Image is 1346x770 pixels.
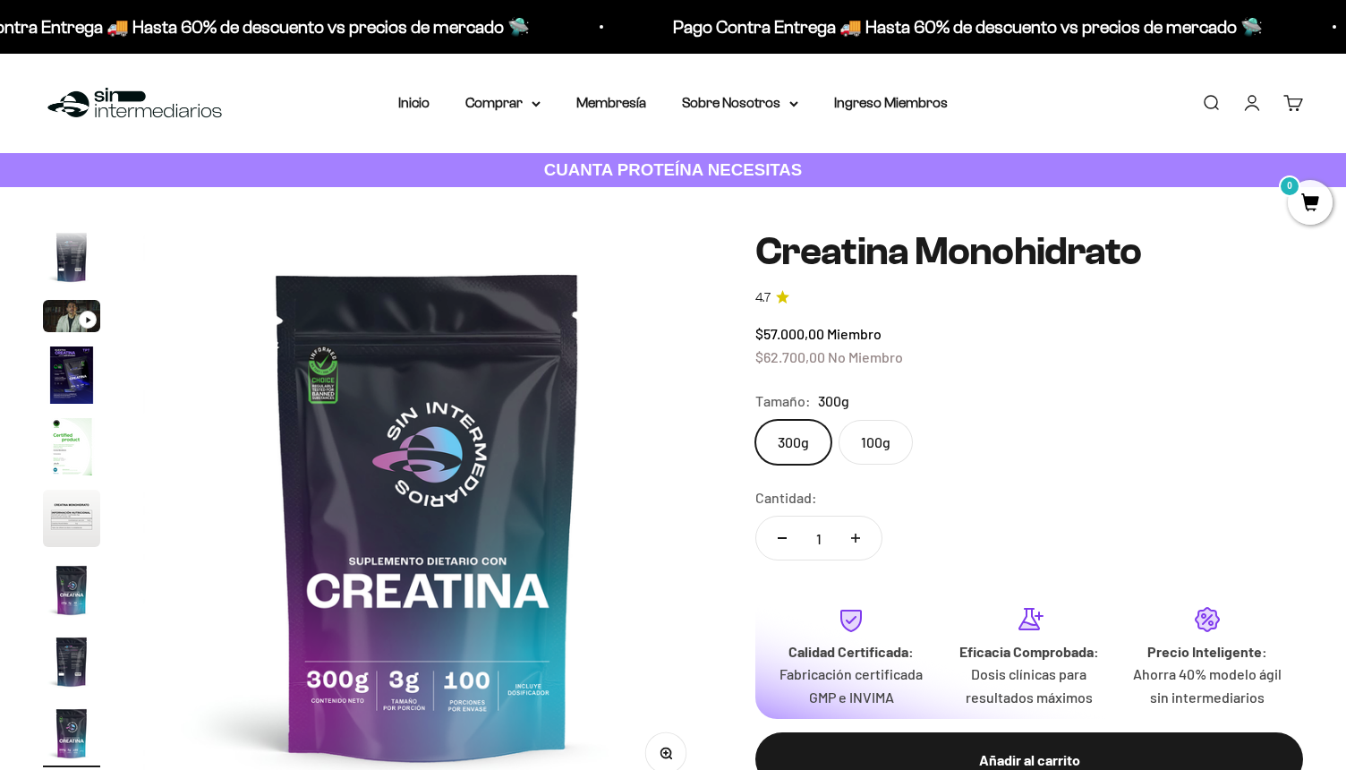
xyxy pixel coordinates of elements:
mark: 0 [1279,175,1300,197]
p: Pago Contra Entrega 🚚 Hasta 60% de descuento vs precios de mercado 🛸 [672,13,1262,41]
span: 4.7 [755,288,771,308]
summary: Sobre Nosotros [682,91,798,115]
p: Fabricación certificada GMP e INVIMA [777,663,926,708]
span: $62.700,00 [755,348,825,365]
button: Aumentar cantidad [830,517,882,560]
p: Dosis clínicas para resultados máximos [955,663,1104,708]
button: Ir al artículo 3 [43,300,100,338]
a: Inicio [398,95,430,110]
strong: CUANTA PROTEÍNA NECESITAS [544,160,803,179]
span: 300g [818,389,849,413]
a: 0 [1288,194,1333,214]
button: Ir al artículo 2 [43,228,100,291]
img: Creatina Monohidrato [43,490,100,547]
button: Ir al artículo 4 [43,346,100,409]
summary: Comprar [465,91,541,115]
img: Creatina Monohidrato [43,705,100,762]
img: Creatina Monohidrato [43,228,100,286]
p: Ahorra 40% modelo ágil sin intermediarios [1132,663,1282,708]
span: Miembro [827,325,882,342]
img: Creatina Monohidrato [43,561,100,619]
h1: Creatina Monohidrato [755,230,1303,273]
label: Cantidad: [755,486,817,509]
button: Reducir cantidad [756,517,808,560]
button: Ir al artículo 7 [43,561,100,624]
button: Ir al artículo 5 [43,418,100,481]
a: 4.74.7 de 5.0 estrellas [755,288,1303,308]
strong: Precio Inteligente: [1147,643,1267,660]
legend: Tamaño: [755,389,811,413]
strong: Eficacia Comprobada: [959,643,1099,660]
img: Creatina Monohidrato [43,418,100,475]
button: Ir al artículo 6 [43,490,100,552]
span: No Miembro [828,348,903,365]
a: Ingreso Miembros [834,95,948,110]
img: Creatina Monohidrato [43,633,100,690]
button: Ir al artículo 8 [43,633,100,696]
img: Creatina Monohidrato [43,346,100,404]
span: $57.000,00 [755,325,824,342]
a: Membresía [576,95,646,110]
strong: Calidad Certificada: [788,643,914,660]
button: Ir al artículo 9 [43,705,100,767]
